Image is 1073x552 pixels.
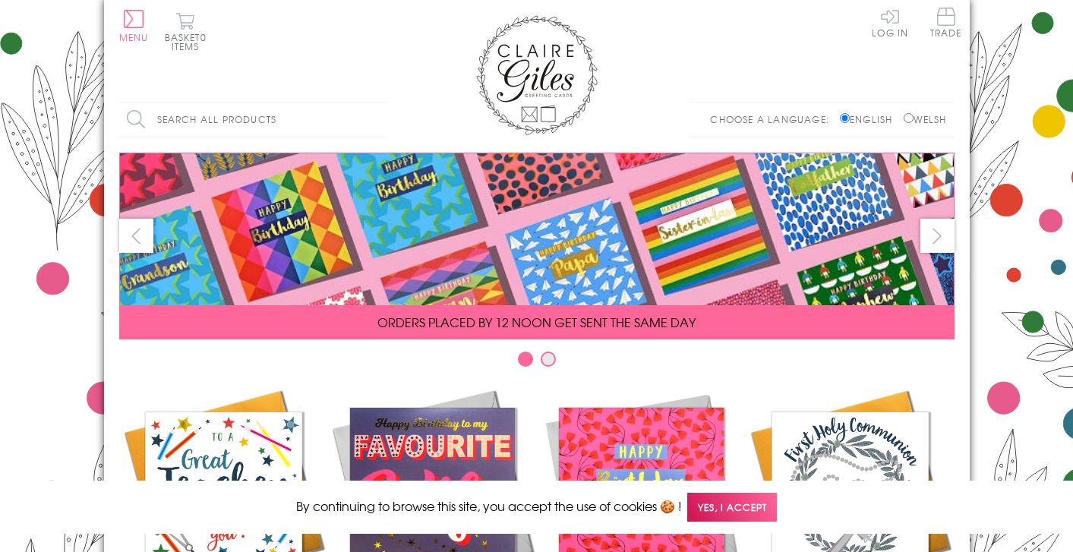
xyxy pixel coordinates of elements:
[930,8,962,40] a: Trade
[370,103,385,137] input: Search
[904,113,914,123] input: Welsh
[840,113,850,123] input: English
[872,8,908,37] a: Log In
[119,219,153,253] button: prev
[119,10,149,42] button: Menu
[840,112,900,126] label: English
[710,112,837,126] p: Choose a language:
[476,15,598,135] img: Claire Giles Greetings Cards
[541,352,556,367] button: Carousel Page 2
[172,30,207,53] span: 0 items
[930,8,962,37] span: Trade
[165,12,207,51] button: Basket0 items
[904,112,947,126] label: Welsh
[119,30,149,44] span: Menu
[920,219,955,253] button: next
[377,313,696,331] span: ORDERS PLACED BY 12 NOON GET SENT THE SAME DAY
[119,351,955,374] div: Carousel Pagination
[119,103,385,137] input: Search all products
[687,493,777,522] span: Yes, I accept
[518,352,533,367] button: Carousel Page 1 (Current Slide)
